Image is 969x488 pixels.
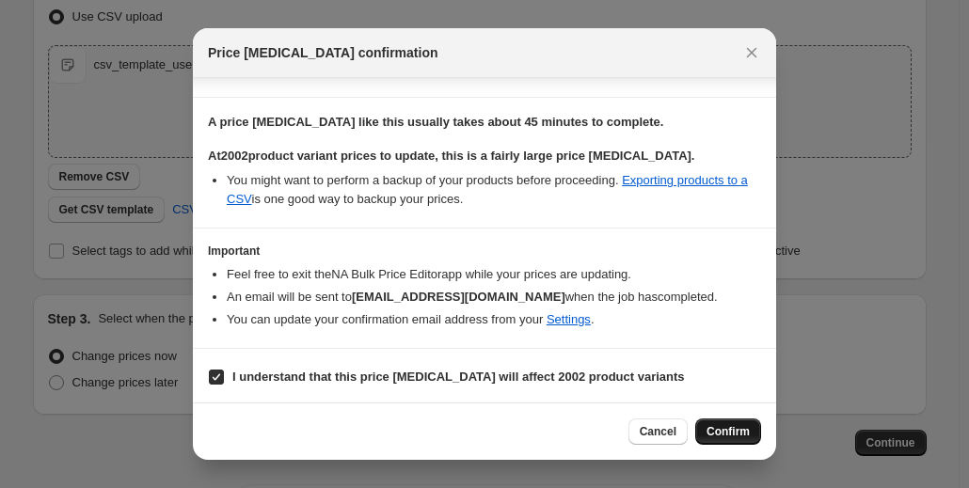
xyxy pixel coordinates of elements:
[640,424,676,439] span: Cancel
[232,370,685,384] b: I understand that this price [MEDICAL_DATA] will affect 2002 product variants
[707,424,750,439] span: Confirm
[208,244,761,259] h3: Important
[628,418,688,445] button: Cancel
[227,173,748,206] a: Exporting products to a CSV
[547,312,591,326] a: Settings
[208,149,694,163] b: At 2002 product variant prices to update, this is a fairly large price [MEDICAL_DATA].
[352,290,565,304] b: [EMAIL_ADDRESS][DOMAIN_NAME]
[208,43,438,62] span: Price [MEDICAL_DATA] confirmation
[227,171,761,209] li: You might want to perform a backup of your products before proceeding. is one good way to backup ...
[739,39,765,66] button: Close
[208,115,663,129] b: A price [MEDICAL_DATA] like this usually takes about 45 minutes to complete.
[227,310,761,329] li: You can update your confirmation email address from your .
[695,418,761,445] button: Confirm
[227,265,761,284] li: Feel free to exit the NA Bulk Price Editor app while your prices are updating.
[227,288,761,307] li: An email will be sent to when the job has completed .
